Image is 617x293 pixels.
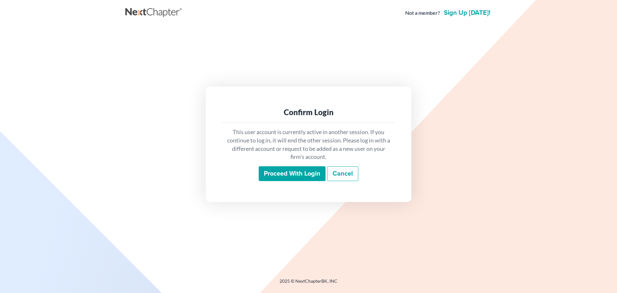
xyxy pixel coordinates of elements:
[443,10,492,16] a: Sign up [DATE]!
[327,166,358,181] a: Cancel
[405,9,440,17] strong: Not a member?
[259,166,326,181] input: Proceed with login
[226,107,391,117] div: Confirm Login
[226,128,391,161] p: This user account is currently active in another session. If you continue to log in, it will end ...
[125,278,492,289] div: 2025 © NextChapterBK, INC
